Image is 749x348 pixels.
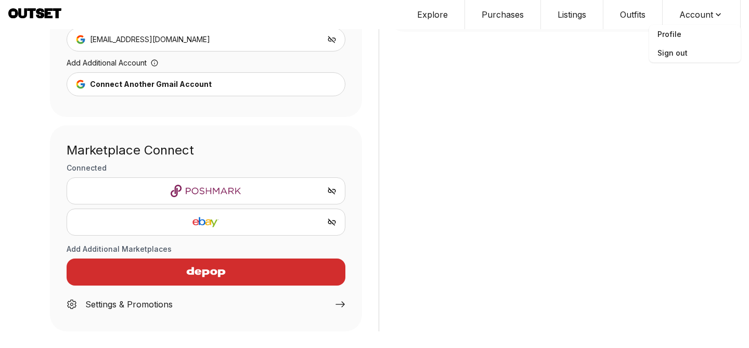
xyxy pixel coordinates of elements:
[90,79,212,89] div: Connect Another Gmail Account
[67,163,345,173] h3: Connected
[649,44,741,62] span: Sign out
[75,185,337,197] img: Poshmark logo
[90,34,210,45] span: [EMAIL_ADDRESS][DOMAIN_NAME]
[327,217,337,227] button: Unlink eBay
[85,298,173,311] div: Settings & Promotions
[67,58,345,72] div: Add Additional Account
[75,216,337,228] img: eBay logo
[67,244,345,254] h3: Add Additional Marketplaces
[161,260,251,285] img: Depop logo
[67,290,345,315] a: Settings & Promotions
[67,72,345,96] button: Connect Another Gmail Account
[67,142,345,159] div: Marketplace Connect
[327,186,337,196] button: Unlink Poshmark
[649,25,741,44] a: Profile
[67,259,345,286] button: Depop logo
